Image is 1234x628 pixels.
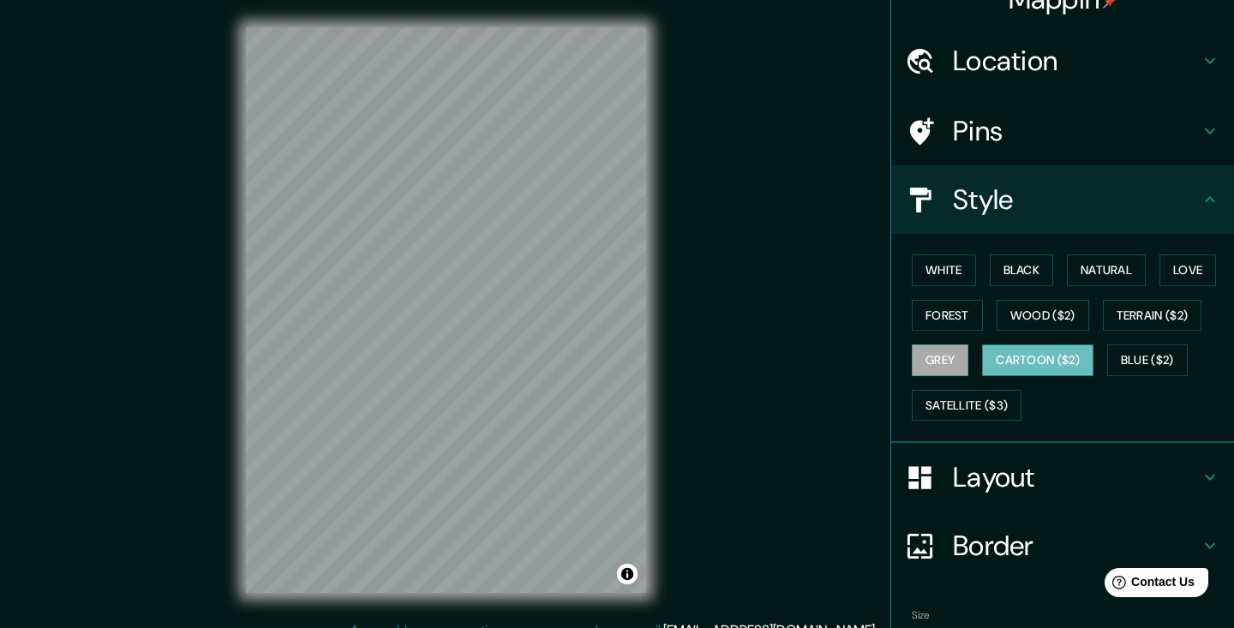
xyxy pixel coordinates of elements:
[912,344,968,376] button: Grey
[1159,254,1216,286] button: Love
[953,460,1200,494] h4: Layout
[912,300,983,332] button: Forest
[953,529,1200,563] h4: Border
[912,608,930,623] label: Size
[990,254,1054,286] button: Black
[891,511,1234,580] div: Border
[912,390,1021,422] button: Satellite ($3)
[997,300,1089,332] button: Wood ($2)
[1107,344,1188,376] button: Blue ($2)
[891,165,1234,234] div: Style
[891,27,1234,95] div: Location
[1067,254,1146,286] button: Natural
[891,443,1234,511] div: Layout
[891,97,1234,165] div: Pins
[1103,300,1202,332] button: Terrain ($2)
[953,44,1200,78] h4: Location
[246,27,646,593] canvas: Map
[912,254,976,286] button: White
[953,182,1200,217] h4: Style
[1081,561,1215,609] iframe: Help widget launcher
[617,564,638,584] button: Toggle attribution
[982,344,1093,376] button: Cartoon ($2)
[953,114,1200,148] h4: Pins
